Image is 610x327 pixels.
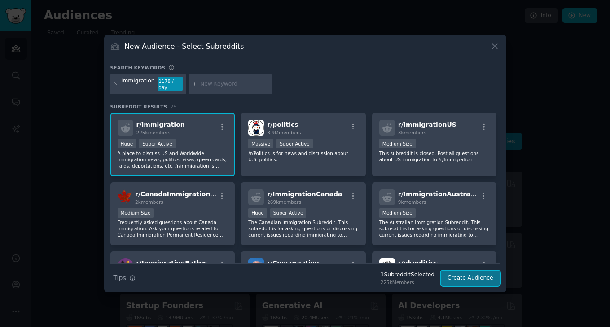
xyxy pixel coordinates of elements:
div: 1 Subreddit Selected [381,271,434,279]
div: Huge [248,208,267,218]
div: Medium Size [379,208,416,218]
span: 9k members [398,199,426,205]
span: r/ ImmigrationAustralia [398,190,479,198]
div: Super Active [139,139,176,148]
div: immigration [121,77,154,91]
p: The Australian Immigration Subreddit. This subreddit is for asking questions or discussing curren... [379,219,490,238]
span: Tips [114,273,126,283]
span: 269k members [267,199,301,205]
h3: New Audience - Select Subreddits [124,42,244,51]
div: Medium Size [379,139,416,148]
img: politics [248,120,264,136]
span: 25 [171,104,177,109]
span: r/ CanadaImmigrationFAQs [135,190,228,198]
img: Conservative [248,258,264,274]
p: Frequently asked questions about Canada Immigration. Ask your questions related to: Canada Immigr... [118,219,228,238]
span: 3k members [398,130,426,135]
div: 225k Members [381,279,434,285]
input: New Keyword [200,80,268,88]
span: 2k members [135,199,163,205]
img: CanadaImmigrationFAQs [118,189,132,205]
div: Super Active [276,139,313,148]
span: r/ ImmigrationUS [398,121,456,128]
p: A place to discuss US and Worldwide immigration news, politics, visas, green cards, raids, deport... [118,150,228,169]
button: Tips [110,270,139,286]
div: Huge [118,139,136,148]
p: This subreddit is closed. Post all questions about US immigration to /r/Immigration [379,150,490,163]
img: ImmigrationPathways [118,258,133,274]
img: ukpolitics [379,258,395,274]
button: Create Audience [441,271,500,286]
p: /r/Politics is for news and discussion about U.S. politics. [248,150,359,163]
span: r/ ukpolitics [398,259,438,267]
div: Super Active [270,208,307,218]
span: 8.9M members [267,130,301,135]
span: r/ immigration [136,121,185,128]
div: Massive [248,139,273,148]
span: r/ ImmigrationPathways [136,259,219,267]
span: r/ politics [267,121,298,128]
span: r/ ImmigrationCanada [267,190,342,198]
span: Subreddit Results [110,103,167,110]
span: 225k members [136,130,171,135]
div: Medium Size [118,208,154,218]
span: r/ Conservative [267,259,319,267]
h3: Search keywords [110,65,166,71]
div: 1178 / day [158,77,183,91]
p: The Canadian Immigration Subreddit. This subreddit is for asking questions or discussing current ... [248,219,359,238]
